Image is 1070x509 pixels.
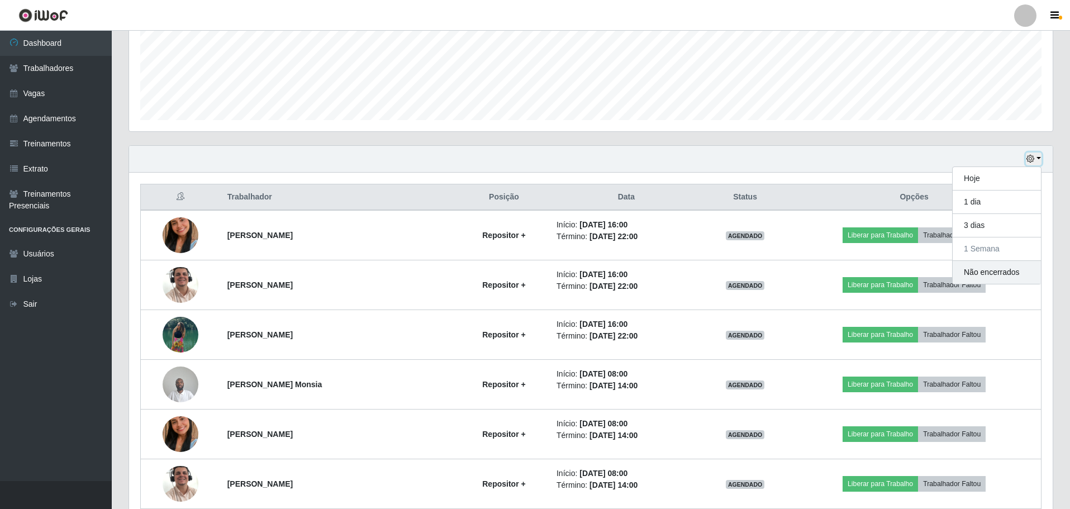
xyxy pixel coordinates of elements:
[482,330,525,339] strong: Repositor +
[557,418,696,430] li: Início:
[579,419,627,428] time: [DATE] 08:00
[953,191,1041,214] button: 1 dia
[843,476,918,492] button: Liberar para Trabalho
[726,231,765,240] span: AGENDADO
[843,426,918,442] button: Liberar para Trabalho
[550,184,703,211] th: Data
[482,231,525,240] strong: Repositor +
[557,468,696,479] li: Início:
[458,184,550,211] th: Posição
[918,327,986,342] button: Trabalhador Faltou
[221,184,458,211] th: Trabalhador
[163,402,198,466] img: 1751069414525.jpeg
[18,8,68,22] img: CoreUI Logo
[589,331,638,340] time: [DATE] 22:00
[843,327,918,342] button: Liberar para Trabalho
[163,203,198,267] img: 1751069414525.jpeg
[557,219,696,231] li: Início:
[918,227,986,243] button: Trabalhador Faltou
[482,380,525,389] strong: Repositor +
[557,330,696,342] li: Término:
[163,253,198,317] img: 1752614110804.jpeg
[227,280,293,289] strong: [PERSON_NAME]
[482,479,525,488] strong: Repositor +
[726,480,765,489] span: AGENDADO
[726,430,765,439] span: AGENDADO
[163,360,198,408] img: 1746211066913.jpeg
[227,380,322,389] strong: [PERSON_NAME] Monsia
[557,479,696,491] li: Término:
[482,280,525,289] strong: Repositor +
[787,184,1041,211] th: Opções
[726,380,765,389] span: AGENDADO
[589,381,638,390] time: [DATE] 14:00
[918,476,986,492] button: Trabalhador Faltou
[579,320,627,329] time: [DATE] 16:00
[589,232,638,241] time: [DATE] 22:00
[589,282,638,291] time: [DATE] 22:00
[557,430,696,441] li: Término:
[227,430,293,439] strong: [PERSON_NAME]
[557,318,696,330] li: Início:
[918,426,986,442] button: Trabalhador Faltou
[843,227,918,243] button: Liberar para Trabalho
[227,231,293,240] strong: [PERSON_NAME]
[726,281,765,290] span: AGENDADO
[227,330,293,339] strong: [PERSON_NAME]
[726,331,765,340] span: AGENDADO
[579,220,627,229] time: [DATE] 16:00
[557,280,696,292] li: Término:
[953,167,1041,191] button: Hoje
[953,237,1041,261] button: 1 Semana
[579,469,627,478] time: [DATE] 08:00
[589,481,638,489] time: [DATE] 14:00
[579,369,627,378] time: [DATE] 08:00
[557,368,696,380] li: Início:
[557,380,696,392] li: Término:
[579,270,627,279] time: [DATE] 16:00
[163,303,198,367] img: 1753997582848.jpeg
[843,377,918,392] button: Liberar para Trabalho
[953,261,1041,284] button: Não encerrados
[953,214,1041,237] button: 3 dias
[482,430,525,439] strong: Repositor +
[918,377,986,392] button: Trabalhador Faltou
[703,184,788,211] th: Status
[843,277,918,293] button: Liberar para Trabalho
[557,269,696,280] li: Início:
[589,431,638,440] time: [DATE] 14:00
[918,277,986,293] button: Trabalhador Faltou
[557,231,696,242] li: Término:
[227,479,293,488] strong: [PERSON_NAME]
